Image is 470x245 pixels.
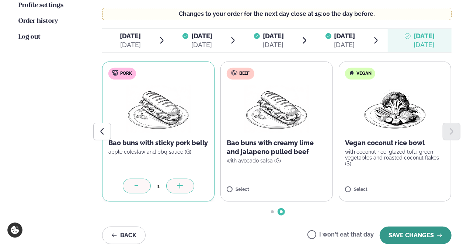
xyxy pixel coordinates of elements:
[191,32,212,40] span: [DATE]
[349,70,355,76] img: Vegan.svg
[18,17,58,26] a: Order history
[443,123,460,140] button: Next slide
[18,33,41,42] a: Log out
[356,71,372,77] span: Vegan
[345,139,445,147] p: Vegan coconut rice bowl
[18,18,58,24] span: Order history
[280,210,283,213] span: Go to slide 2
[18,1,63,10] a: Profile settings
[345,149,445,167] p: with coconut rice, glazed tofu, green vegetables and roasted coconut flakes (S)
[18,2,63,8] span: Profile settings
[231,70,237,76] img: beef.svg
[263,32,284,40] span: [DATE]
[334,32,355,41] span: [DATE]
[93,123,111,140] button: Previous slide
[380,227,452,244] button: SAVE CHANGES
[191,41,212,49] div: [DATE]
[227,139,327,156] p: Bao buns with creamy lime and jalapeno pulled beef
[108,139,208,147] p: Bao buns with sticky pork belly
[110,11,444,17] p: Changes to your order for the next day close at 15:00 the day before.
[244,85,309,133] img: Panini.png
[414,32,435,40] span: [DATE]
[7,223,22,238] a: Cookie settings
[120,41,141,49] div: [DATE]
[120,71,132,77] span: Pork
[363,85,428,133] img: Vegan.png
[414,41,435,49] div: [DATE]
[120,32,141,40] span: [DATE]
[239,71,250,77] span: Beef
[151,182,166,190] div: 1
[112,70,118,76] img: pork.svg
[227,158,327,164] p: with avocado salsa (G)
[271,210,274,213] span: Go to slide 1
[263,41,284,49] div: [DATE]
[108,149,208,155] p: apple coleslaw and bbq sauce (G)
[18,34,41,40] span: Log out
[126,85,191,133] img: Panini.png
[334,41,355,49] div: [DATE]
[102,227,146,244] button: Back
